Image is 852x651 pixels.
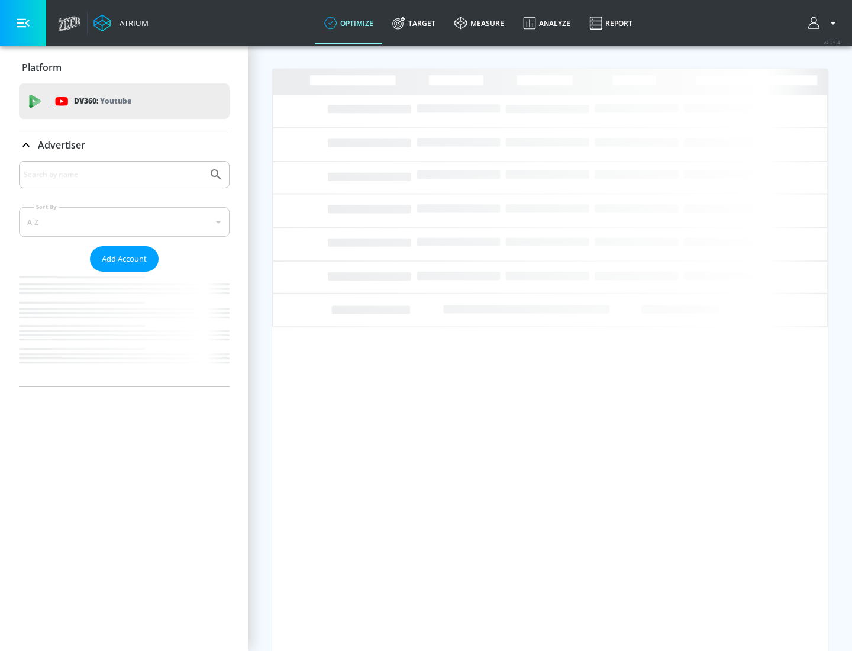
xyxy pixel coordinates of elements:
p: Youtube [100,95,131,107]
div: Advertiser [19,161,230,386]
nav: list of Advertiser [19,272,230,386]
span: Add Account [102,252,147,266]
a: measure [445,2,514,44]
a: Target [383,2,445,44]
a: Atrium [93,14,149,32]
label: Sort By [34,203,59,211]
div: DV360: Youtube [19,83,230,119]
span: v 4.25.4 [824,39,840,46]
p: DV360: [74,95,131,108]
a: Analyze [514,2,580,44]
div: Advertiser [19,128,230,162]
a: Report [580,2,642,44]
p: Platform [22,61,62,74]
button: Add Account [90,246,159,272]
a: optimize [315,2,383,44]
p: Advertiser [38,138,85,152]
input: Search by name [24,167,203,182]
div: Platform [19,51,230,84]
div: A-Z [19,207,230,237]
div: Atrium [115,18,149,28]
